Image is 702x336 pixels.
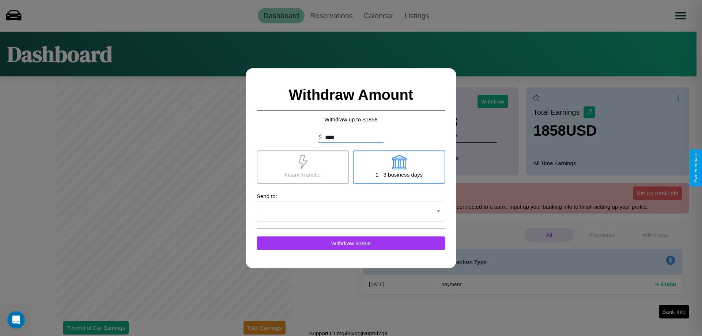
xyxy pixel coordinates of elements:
[375,169,423,179] p: 1 - 3 business days
[257,79,445,110] h2: Withdraw Amount
[7,311,25,329] iframe: Intercom live chat
[257,236,445,250] button: Withdraw $1858
[693,153,698,183] div: Give Feedback
[318,133,322,141] p: $
[284,169,321,179] p: Insant Transfer
[257,191,445,201] p: Send to:
[257,114,445,124] p: Withdraw up to $ 1858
